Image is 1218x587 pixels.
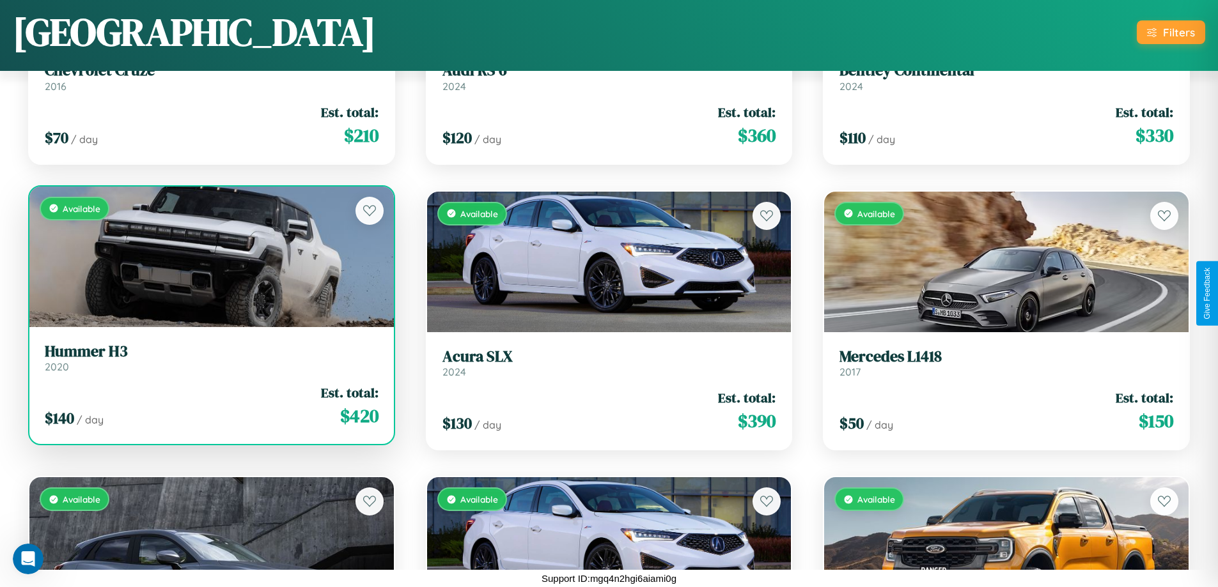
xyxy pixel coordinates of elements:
[857,494,895,505] span: Available
[13,6,376,58] h1: [GEOGRAPHIC_DATA]
[442,61,776,93] a: Audi RS 62024
[77,413,104,426] span: / day
[1116,103,1173,121] span: Est. total:
[442,127,472,148] span: $ 120
[460,494,498,505] span: Available
[1116,388,1173,407] span: Est. total:
[718,103,776,121] span: Est. total:
[321,103,379,121] span: Est. total:
[1136,123,1173,148] span: $ 330
[340,403,379,429] span: $ 420
[839,61,1173,80] h3: Bentley Continental
[321,383,379,402] span: Est. total:
[442,347,776,366] h3: Acura SLX
[460,208,498,219] span: Available
[45,61,379,80] h3: Chevrolet Cruze
[839,365,861,378] span: 2017
[868,133,895,146] span: / day
[1163,26,1195,39] div: Filters
[474,133,501,146] span: / day
[839,413,864,434] span: $ 50
[71,133,98,146] span: / day
[45,342,379,361] h3: Hummer H3
[442,80,466,93] span: 2024
[442,347,776,379] a: Acura SLX2024
[45,127,68,148] span: $ 70
[45,360,69,373] span: 2020
[442,61,776,80] h3: Audi RS 6
[866,418,893,431] span: / day
[63,494,100,505] span: Available
[45,408,74,429] span: $ 140
[839,80,863,93] span: 2024
[45,342,379,374] a: Hummer H32020
[839,347,1173,366] h3: Mercedes L1418
[542,570,676,587] p: Support ID: mgq4n2hgi6aiami0g
[474,418,501,431] span: / day
[442,413,472,434] span: $ 130
[45,80,66,93] span: 2016
[1203,268,1212,319] div: Give Feedback
[718,388,776,407] span: Est. total:
[839,61,1173,93] a: Bentley Continental2024
[738,408,776,434] span: $ 390
[839,347,1173,379] a: Mercedes L14182017
[1137,20,1205,44] button: Filters
[442,365,466,378] span: 2024
[857,208,895,219] span: Available
[344,123,379,148] span: $ 210
[45,61,379,93] a: Chevrolet Cruze2016
[63,203,100,214] span: Available
[13,544,43,574] iframe: Intercom live chat
[1139,408,1173,434] span: $ 150
[839,127,866,148] span: $ 110
[738,123,776,148] span: $ 360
